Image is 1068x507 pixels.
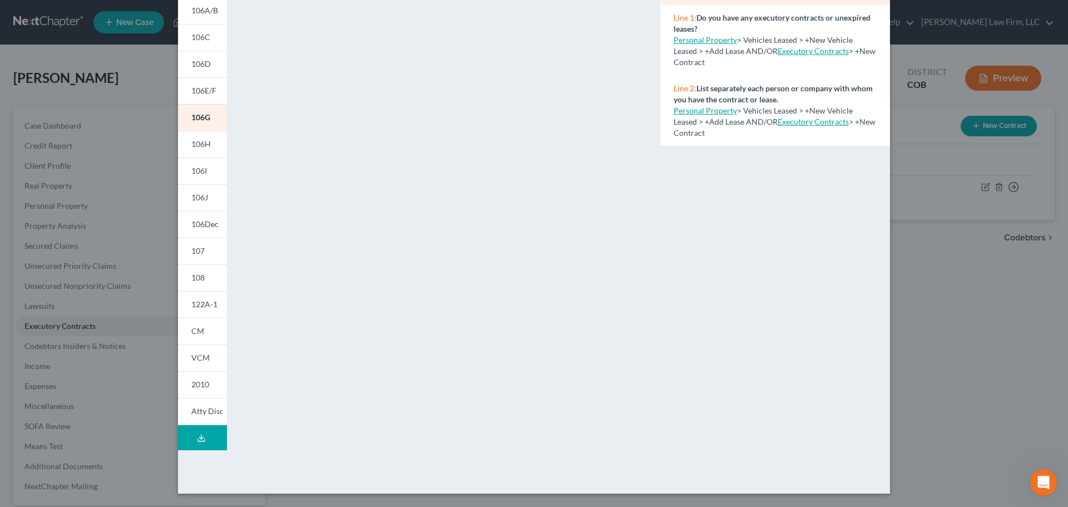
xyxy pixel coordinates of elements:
a: Personal Property [674,35,737,45]
a: 106I [178,157,227,184]
a: 106Dec [178,211,227,238]
a: Personal Property [674,106,737,115]
div: Close [195,4,215,24]
a: 106J [178,184,227,211]
img: Profile image for Lindsey [32,6,50,24]
a: 106D [178,51,227,77]
h1: NextChapter App [85,6,161,14]
a: 107 [178,238,227,264]
span: 106E/F [191,86,216,95]
span: 106D [191,59,211,68]
span: 106I [191,166,207,175]
span: 108 [191,273,205,282]
button: Gif picker [53,365,62,373]
button: Home [174,4,195,26]
p: A few hours [94,14,137,25]
button: Send a message… [191,360,209,378]
span: Line 1: [674,13,696,22]
span: 122A-1 [191,299,217,309]
span: > Vehicles Leased > +New Vehicle Leased > +Add Lease AND/OR [674,106,853,126]
button: Start recording [71,365,80,373]
span: 106C [191,32,210,42]
span: 106J [191,193,208,202]
span: > Vehicles Leased > +New Vehicle Leased > +Add Lease AND/OR [674,35,853,56]
a: 2010 [178,371,227,398]
a: 106C [178,24,227,51]
span: > +New Contract [674,117,876,137]
img: Profile image for Emma [47,6,65,24]
span: Atty Disc [191,406,224,416]
a: 122A-1 [178,291,227,318]
a: 108 [178,264,227,291]
span: 2010 [191,380,209,389]
a: Executory Contracts [778,117,849,126]
button: Upload attachment [17,365,26,373]
span: VCM [191,353,210,362]
iframe: Intercom live chat [1030,469,1057,496]
span: 107 [191,246,205,255]
a: 106E/F [178,77,227,104]
textarea: Message… [9,341,213,360]
span: 106H [191,139,211,149]
a: Executory Contracts [778,46,849,56]
span: 106A/B [191,6,218,15]
a: 106G [178,104,227,131]
a: VCM [178,344,227,371]
span: CM [191,326,204,336]
button: Emoji picker [35,365,44,373]
a: 106H [178,131,227,157]
a: Atty Disc [178,398,227,425]
span: Line 2: [674,83,696,93]
strong: Do you have any executory contracts or unexpired leases? [674,13,871,33]
a: CM [178,318,227,344]
button: go back [7,4,28,26]
img: Profile image for Sara [63,6,81,24]
span: 106G [191,112,210,122]
strong: List separately each person or company with whom you have the contract or lease. [674,83,873,104]
span: 106Dec [191,219,219,229]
